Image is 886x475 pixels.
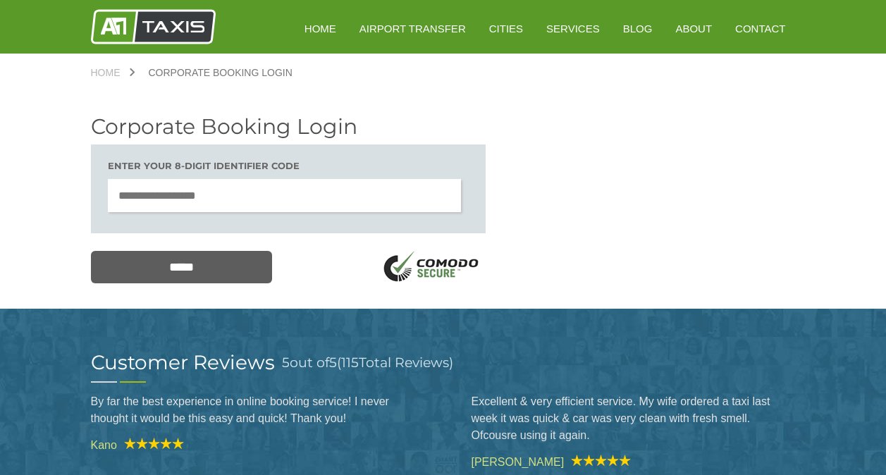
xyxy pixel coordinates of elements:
[91,438,415,451] cite: Kano
[479,11,533,46] a: Cities
[295,11,346,46] a: HOME
[725,11,795,46] a: Contact
[91,68,135,78] a: Home
[91,383,415,438] blockquote: By far the best experience in online booking service! I never thought it would be this easy and q...
[282,354,290,371] span: 5
[564,455,631,466] img: A1 Taxis Review
[665,11,722,46] a: About
[329,354,337,371] span: 5
[613,11,663,46] a: Blog
[117,438,184,449] img: A1 Taxis Review
[379,251,486,285] img: SSL Logo
[91,9,216,44] img: A1 Taxis
[135,68,307,78] a: Corporate Booking Login
[91,116,486,137] h2: Corporate Booking Login
[472,383,796,455] blockquote: Excellent & very efficient service. My wife ordered a taxi last week it was quick & car was very ...
[350,11,476,46] a: Airport Transfer
[91,352,275,372] h2: Customer Reviews
[341,354,359,371] span: 115
[108,161,469,171] h3: Enter your 8-digit Identifier code
[536,11,610,46] a: Services
[472,455,796,468] cite: [PERSON_NAME]
[282,352,453,373] h3: out of ( Total Reviews)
